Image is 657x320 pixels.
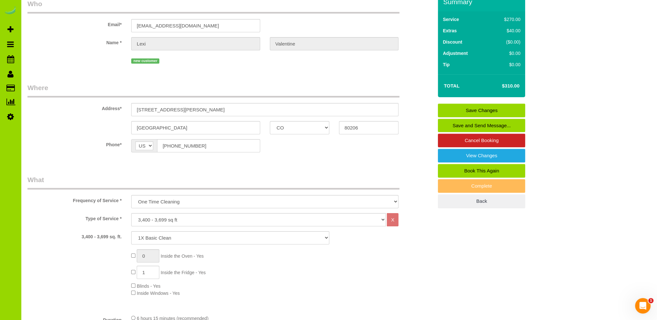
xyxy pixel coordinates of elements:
[23,103,126,112] label: Address*
[161,270,206,275] span: Inside the Fridge - Yes
[491,16,521,23] div: $270.00
[4,6,17,15] img: Automaid Logo
[137,291,180,296] span: Inside Windows - Yes
[443,16,459,23] label: Service
[339,121,398,134] input: Zip Code*
[443,39,462,45] label: Discount
[482,83,519,89] h4: $310.00
[491,39,521,45] div: ($0.00)
[491,50,521,57] div: $0.00
[438,164,525,178] a: Book This Again
[23,195,126,204] label: Frequency of Service *
[27,83,399,98] legend: Where
[131,121,260,134] input: City*
[438,134,525,147] a: Cancel Booking
[131,19,260,32] input: Email*
[23,19,126,28] label: Email*
[161,253,204,259] span: Inside the Oven - Yes
[23,37,126,46] label: Name *
[23,139,126,148] label: Phone*
[23,231,126,240] label: 3,400 - 3,699 sq. ft.
[438,194,525,208] a: Back
[635,298,651,314] iframe: Intercom live chat
[157,139,260,152] input: Phone*
[131,37,260,50] input: First Name*
[443,27,457,34] label: Extras
[491,27,521,34] div: $40.00
[27,175,399,190] legend: What
[438,104,525,117] a: Save Changes
[443,61,450,68] label: Tip
[444,83,460,88] strong: Total
[491,61,521,68] div: $0.00
[438,149,525,162] a: View Changes
[23,213,126,222] label: Type of Service *
[438,119,525,132] a: Save and Send Message...
[648,298,653,303] span: 1
[443,50,468,57] label: Adjustment
[137,284,160,289] span: Blinds - Yes
[270,37,398,50] input: Last Name*
[131,58,159,64] span: new customer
